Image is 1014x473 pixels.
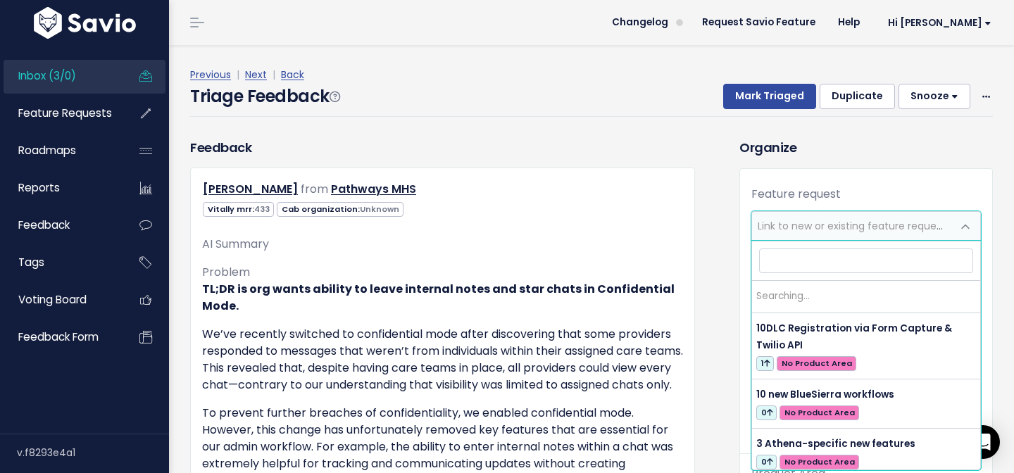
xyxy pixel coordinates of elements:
[190,68,231,82] a: Previous
[871,12,1003,34] a: Hi [PERSON_NAME]
[202,281,675,314] strong: TL;DR is org wants ability to leave internal notes and star chats in Confidential Mode.
[18,106,112,120] span: Feature Requests
[820,84,895,109] button: Duplicate
[899,84,970,109] button: Snooze
[301,181,328,197] span: from
[18,180,60,195] span: Reports
[234,68,242,82] span: |
[331,181,416,197] a: Pathways MHS
[18,255,44,270] span: Tags
[4,284,117,316] a: Voting Board
[4,321,117,353] a: Feedback form
[190,84,339,109] h4: Triage Feedback
[966,425,1000,459] div: Open Intercom Messenger
[277,202,403,217] span: Cab organization:
[777,356,856,371] span: No Product Area
[739,138,993,157] h3: Organize
[18,292,87,307] span: Voting Board
[190,138,251,157] h3: Feedback
[245,68,267,82] a: Next
[18,329,99,344] span: Feedback form
[4,246,117,279] a: Tags
[4,209,117,241] a: Feedback
[827,12,871,33] a: Help
[888,18,991,28] span: Hi [PERSON_NAME]
[756,289,810,303] span: Searching…
[756,356,774,371] span: 1
[780,455,859,469] span: No Product Area
[360,203,399,215] span: Unknown
[4,172,117,204] a: Reports
[4,60,117,92] a: Inbox (3/0)
[758,219,952,233] span: Link to new or existing feature request...
[756,388,894,401] span: 10 new BlueSierra workflows
[17,434,169,471] div: v.f8293e4a1
[780,405,859,420] span: No Product Area
[4,134,117,167] a: Roadmaps
[18,217,70,232] span: Feedback
[30,7,139,39] img: logo-white.9d6f32f41409.svg
[18,143,76,158] span: Roadmaps
[756,322,952,352] span: 10DLC Registration via Form Capture & Twilio API
[270,68,278,82] span: |
[202,326,683,393] p: We’ve recently switched to confidential mode after discovering that some providers responded to m...
[18,68,76,83] span: Inbox (3/0)
[612,18,668,27] span: Changelog
[751,186,841,203] label: Feature request
[756,437,915,450] span: 3 Athena-specific new features
[756,455,777,469] span: 0
[4,97,117,130] a: Feature Requests
[756,405,777,420] span: 0
[203,181,298,197] a: [PERSON_NAME]
[691,12,827,33] a: Request Savio Feature
[723,84,816,109] button: Mark Triaged
[254,203,270,215] span: 433
[202,264,250,280] span: Problem
[203,202,274,217] span: Vitally mrr:
[202,236,276,252] span: AI Summary
[281,68,304,82] a: Back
